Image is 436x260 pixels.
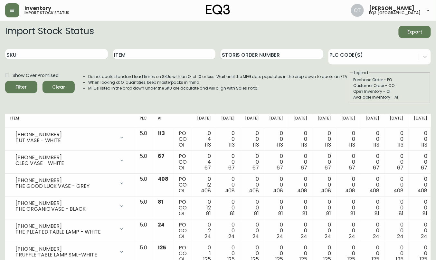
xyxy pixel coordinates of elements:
[221,199,235,217] div: 0 0
[245,176,259,194] div: 0 0
[254,210,259,217] span: 81
[414,130,428,148] div: 0 0
[179,210,184,217] span: OI
[245,199,259,217] div: 0 0
[318,222,331,239] div: 0 0
[230,210,235,217] span: 81
[135,197,153,219] td: 5.0
[240,114,264,128] th: [DATE]
[245,153,259,171] div: 0 0
[293,222,307,239] div: 0 0
[197,222,211,239] div: 0 2
[48,83,70,91] span: Clear
[15,160,115,166] div: CLEO VASE - WHITE
[301,164,307,171] span: 67
[249,187,259,194] span: 408
[273,187,283,194] span: 408
[414,199,428,217] div: 0 0
[179,176,187,194] div: PO CO
[253,141,259,149] span: 113
[15,223,115,229] div: [PHONE_NUMBER]
[135,128,153,151] td: 5.0
[179,199,187,217] div: PO CO
[16,83,27,91] div: Filter
[342,176,355,194] div: 0 0
[293,153,307,171] div: 0 0
[158,175,168,183] span: 408
[393,187,403,194] span: 408
[369,187,379,194] span: 408
[346,187,355,194] span: 408
[158,152,165,160] span: 67
[197,176,211,194] div: 0 12
[397,141,403,149] span: 113
[293,199,307,217] div: 0 0
[153,114,174,128] th: AI
[179,233,184,240] span: OI
[201,187,211,194] span: 408
[353,70,369,76] legend: Legend
[221,153,235,171] div: 0 0
[10,153,129,168] div: [PHONE_NUMBER]CLEO VASE - WHITE
[225,187,235,194] span: 408
[15,206,115,212] div: THE ORGANIC VASE - BLACK
[158,198,163,206] span: 81
[374,210,379,217] span: 81
[399,210,403,217] span: 81
[288,114,312,128] th: [DATE]
[135,114,153,128] th: PLC
[15,155,115,160] div: [PHONE_NUMBER]
[15,183,115,189] div: THE GOOD LUCK VASE - GREY
[423,210,428,217] span: 81
[205,141,211,149] span: 113
[135,174,153,197] td: 5.0
[297,187,307,194] span: 408
[349,233,355,240] span: 24
[342,222,355,239] div: 0 0
[351,4,364,17] img: 5d4d18d254ded55077432b49c4cb2919
[373,141,379,149] span: 113
[318,199,331,217] div: 0 0
[158,221,165,228] span: 24
[422,141,428,149] span: 113
[88,80,348,85] li: When looking at OI quantities, keep masterpacks in mind.
[206,5,230,15] img: logo
[397,164,403,171] span: 67
[88,74,348,80] li: Do not quote standard lead times on SKUs with an OI of 10 or less. Wait until the MFG date popula...
[327,210,331,217] span: 81
[404,28,426,36] span: Export
[301,233,307,240] span: 24
[10,176,129,190] div: [PHONE_NUMBER]THE GOOD LUCK VASE - GREY
[349,141,355,149] span: 113
[269,153,283,171] div: 0 0
[13,72,59,79] span: Show Over Promised
[269,199,283,217] div: 0 0
[204,164,211,171] span: 67
[360,114,384,128] th: [DATE]
[229,164,235,171] span: 67
[302,210,307,217] span: 81
[216,114,240,128] th: [DATE]
[24,6,51,11] span: Inventory
[373,164,379,171] span: 67
[325,164,331,171] span: 67
[221,130,235,148] div: 0 0
[206,210,211,217] span: 81
[390,153,403,171] div: 0 0
[158,130,165,137] span: 113
[221,222,235,239] div: 0 0
[15,138,115,143] div: TUT VASE - WHITE
[365,222,379,239] div: 0 0
[353,77,427,83] div: Purchase Order - PO
[321,187,331,194] span: 408
[365,176,379,194] div: 0 0
[293,176,307,194] div: 0 0
[179,164,184,171] span: OI
[397,233,403,240] span: 24
[353,89,427,94] div: Open Inventory - OI
[390,199,403,217] div: 0 0
[278,210,283,217] span: 81
[197,130,211,148] div: 0 4
[390,130,403,148] div: 0 0
[264,114,288,128] th: [DATE]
